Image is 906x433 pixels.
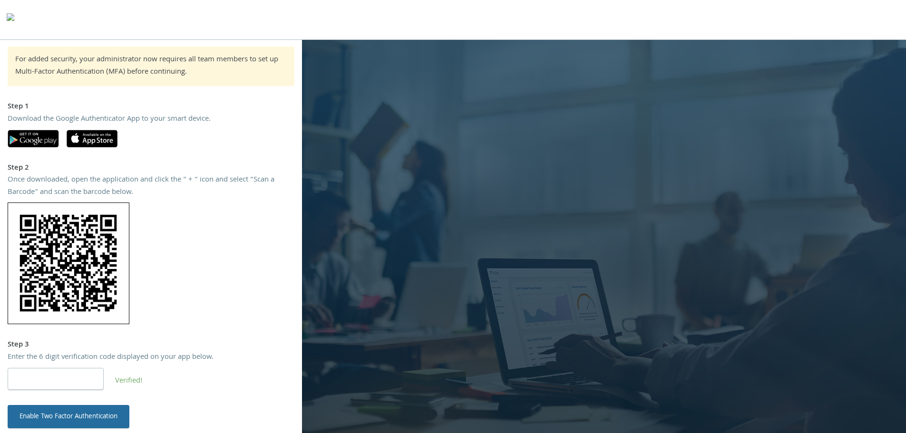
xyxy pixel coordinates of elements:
[8,352,294,364] div: Enter the 6 digit verification code displayed on your app below.
[67,130,117,147] img: apple-app-store.svg
[7,10,14,29] img: todyl-logo-dark.svg
[8,339,29,351] strong: Step 3
[15,54,287,78] div: For added security, your administrator now requires all team members to set up Multi-Factor Authe...
[8,202,129,324] img: 3TmE5XgB8OIAAAAASUVORK5CYII=
[8,101,29,113] strong: Step 1
[8,405,129,428] button: Enable Two Factor Authentication
[8,174,294,199] div: Once downloaded, open the application and click the “ + “ icon and select “Scan a Barcode” and sc...
[115,375,143,387] span: Verified!
[8,162,29,174] strong: Step 2
[8,130,59,147] img: google-play.svg
[8,114,294,126] div: Download the Google Authenticator App to your smart device.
